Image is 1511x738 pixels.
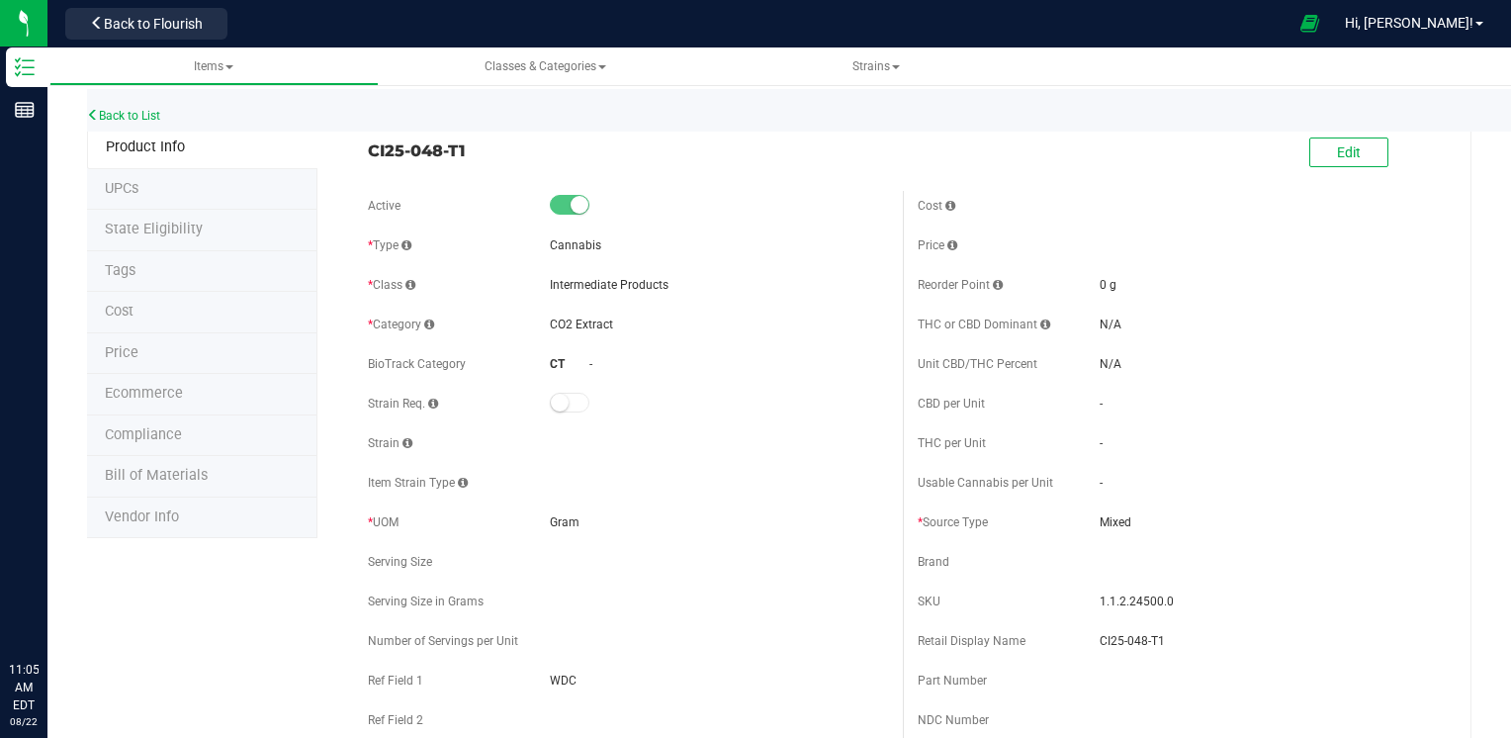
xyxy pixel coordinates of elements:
[368,476,468,490] span: Item Strain Type
[550,318,613,331] span: CO2 Extract
[1345,15,1473,31] span: Hi, [PERSON_NAME]!
[104,16,203,32] span: Back to Flourish
[106,138,185,155] span: Product Info
[1100,632,1438,650] span: CI25-048-T1
[1100,593,1438,610] span: 1.1.2.24500.0
[368,595,484,608] span: Serving Size in Grams
[918,436,986,450] span: THC per Unit
[105,385,183,402] span: Ecommerce
[368,357,466,371] span: BioTrack Category
[368,436,412,450] span: Strain
[368,515,399,529] span: UOM
[368,278,415,292] span: Class
[918,397,985,411] span: CBD per Unit
[105,467,208,484] span: Bill of Materials
[1309,138,1388,167] button: Edit
[368,238,411,252] span: Type
[368,138,888,162] span: CI25-048-T1
[105,508,179,525] span: Vendor Info
[485,59,606,73] span: Classes & Categories
[852,59,900,73] span: Strains
[368,318,434,331] span: Category
[105,262,135,279] span: Tag
[65,8,227,40] button: Back to Flourish
[1337,144,1361,160] span: Edit
[918,357,1037,371] span: Unit CBD/THC Percent
[918,238,957,252] span: Price
[918,595,940,608] span: SKU
[368,713,423,727] span: Ref Field 2
[918,555,949,569] span: Brand
[368,555,432,569] span: Serving Size
[105,221,203,237] span: Tag
[918,634,1025,648] span: Retail Display Name
[918,674,987,688] span: Part Number
[105,426,182,443] span: Compliance
[550,515,579,529] span: Gram
[1100,397,1103,411] span: -
[918,515,988,529] span: Source Type
[20,580,79,639] iframe: Resource center
[1100,357,1121,371] span: N/A
[1100,436,1103,450] span: -
[918,476,1053,490] span: Usable Cannabis per Unit
[9,661,39,714] p: 11:05 AM EDT
[1100,278,1116,292] span: 0 g
[9,714,39,729] p: 08/22
[1288,4,1332,43] span: Open Ecommerce Menu
[368,397,438,411] span: Strain Req.
[550,278,668,292] span: Intermediate Products
[550,355,589,373] div: CT
[589,357,592,371] span: -
[1100,318,1121,331] span: N/A
[105,180,138,197] span: Tag
[87,109,160,123] a: Back to List
[1100,513,1438,531] span: Mixed
[105,303,133,320] span: Cost
[368,199,400,213] span: Active
[58,577,82,600] iframe: Resource center unread badge
[550,672,888,690] span: WDC
[1100,476,1103,490] span: -
[918,278,1003,292] span: Reorder Point
[194,59,233,73] span: Items
[918,713,989,727] span: NDC Number
[105,344,138,361] span: Price
[15,57,35,77] inline-svg: Inventory
[918,318,1050,331] span: THC or CBD Dominant
[368,634,518,648] span: Number of Servings per Unit
[15,100,35,120] inline-svg: Reports
[550,238,601,252] span: Cannabis
[368,674,423,688] span: Ref Field 1
[918,199,955,213] span: Cost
